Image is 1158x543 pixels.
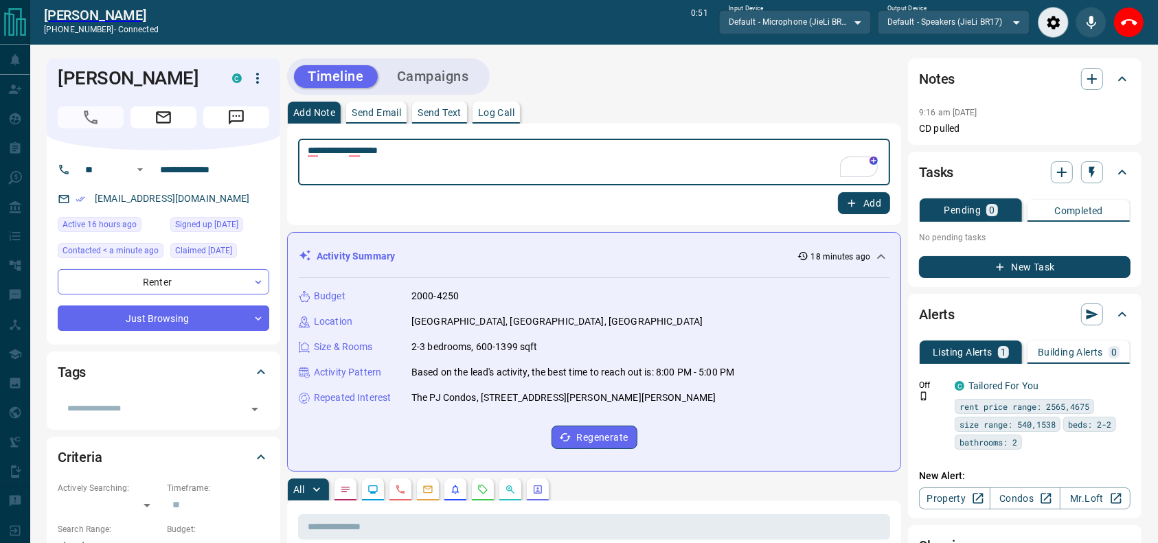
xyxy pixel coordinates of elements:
p: Add Note [293,108,335,117]
div: Tue Aug 12 2025 [58,243,163,262]
p: Repeated Interest [314,391,391,405]
p: Send Text [418,108,462,117]
p: Based on the lead's activity, the best time to reach out is: 8:00 PM - 5:00 PM [411,365,734,380]
h1: [PERSON_NAME] [58,67,212,89]
svg: Calls [395,484,406,495]
svg: Lead Browsing Activity [367,484,378,495]
span: bathrooms: 2 [960,435,1017,449]
span: Message [203,106,269,128]
h2: Alerts [919,303,955,325]
h2: Tasks [919,161,953,183]
p: Building Alerts [1038,347,1103,357]
div: Wed Jul 17 2024 [170,217,269,236]
div: Mon Aug 11 2025 [58,217,163,236]
svg: Listing Alerts [450,484,461,495]
label: Input Device [729,4,764,13]
h2: Tags [58,361,86,383]
p: 2000-4250 [411,289,459,303]
p: Activity Pattern [314,365,381,380]
div: Default - Speakers (JieLi BR17) [878,10,1030,34]
p: [GEOGRAPHIC_DATA], [GEOGRAPHIC_DATA], [GEOGRAPHIC_DATA] [411,314,703,329]
div: Just Browsing [58,305,269,331]
p: Activity Summary [317,249,395,264]
div: Audio Settings [1038,7,1069,38]
a: [PERSON_NAME] [44,7,159,23]
p: 0 [1111,347,1117,357]
div: Default - Microphone (JieLi BR17) [719,10,871,34]
p: Completed [1054,206,1103,216]
div: Alerts [919,298,1131,331]
span: size range: 540,1538 [960,417,1056,431]
button: Timeline [294,65,378,88]
span: beds: 2-2 [1068,417,1111,431]
div: Tags [58,356,269,389]
a: Mr.Loft [1060,487,1131,509]
p: 0:51 [691,7,707,38]
div: condos.ca [955,381,964,391]
button: Open [245,400,264,419]
div: condos.ca [232,73,242,83]
span: Signed up [DATE] [175,218,238,231]
svg: Notes [340,484,351,495]
button: Regenerate [552,426,637,449]
span: Active 16 hours ago [63,218,137,231]
a: Property [919,487,990,509]
button: New Task [919,256,1131,278]
span: connected [118,25,159,34]
div: Sun Aug 10 2025 [170,243,269,262]
button: Campaigns [383,65,483,88]
svg: Requests [477,484,488,495]
button: Add [838,192,890,214]
p: Pending [944,205,981,215]
p: Listing Alerts [933,347,992,357]
p: Location [314,314,352,329]
p: Off [919,379,946,391]
span: Contacted < a minute ago [63,244,159,257]
p: Send Email [352,108,401,117]
svg: Emails [422,484,433,495]
svg: Email Verified [76,194,85,204]
p: Actively Searching: [58,482,160,494]
p: Log Call [478,108,514,117]
a: Condos [990,487,1060,509]
p: 0 [989,205,995,215]
p: Budget: [167,523,269,535]
p: 2-3 bedrooms, 600-1399 sqft [411,340,538,354]
a: Tailored For You [968,380,1038,391]
svg: Push Notification Only [919,391,929,401]
span: Call [58,106,124,128]
div: Criteria [58,441,269,474]
div: Tasks [919,156,1131,189]
button: Open [132,161,148,178]
p: New Alert: [919,469,1131,483]
p: No pending tasks [919,227,1131,248]
p: The PJ Condos, [STREET_ADDRESS][PERSON_NAME][PERSON_NAME] [411,391,716,405]
textarea: To enrich screen reader interactions, please activate Accessibility in Grammarly extension settings [308,145,881,180]
a: [EMAIL_ADDRESS][DOMAIN_NAME] [95,193,250,204]
span: rent price range: 2565,4675 [960,400,1089,413]
div: Renter [58,269,269,294]
p: 9:16 am [DATE] [919,108,977,117]
p: Search Range: [58,523,160,535]
div: Activity Summary18 minutes ago [299,244,889,269]
p: [PHONE_NUMBER] - [44,23,159,36]
div: Notes [919,62,1131,95]
p: All [293,485,304,494]
svg: Opportunities [505,484,516,495]
p: Size & Rooms [314,340,373,354]
p: Timeframe: [167,482,269,494]
span: Claimed [DATE] [175,244,232,257]
p: CD pulled [919,122,1131,136]
h2: Notes [919,68,955,90]
p: 18 minutes ago [811,251,871,263]
p: 1 [1001,347,1006,357]
svg: Agent Actions [532,484,543,495]
label: Output Device [887,4,927,13]
h2: Criteria [58,446,102,468]
div: Mute [1076,7,1106,38]
span: Email [130,106,196,128]
p: Budget [314,289,345,303]
div: End Call [1113,7,1144,38]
